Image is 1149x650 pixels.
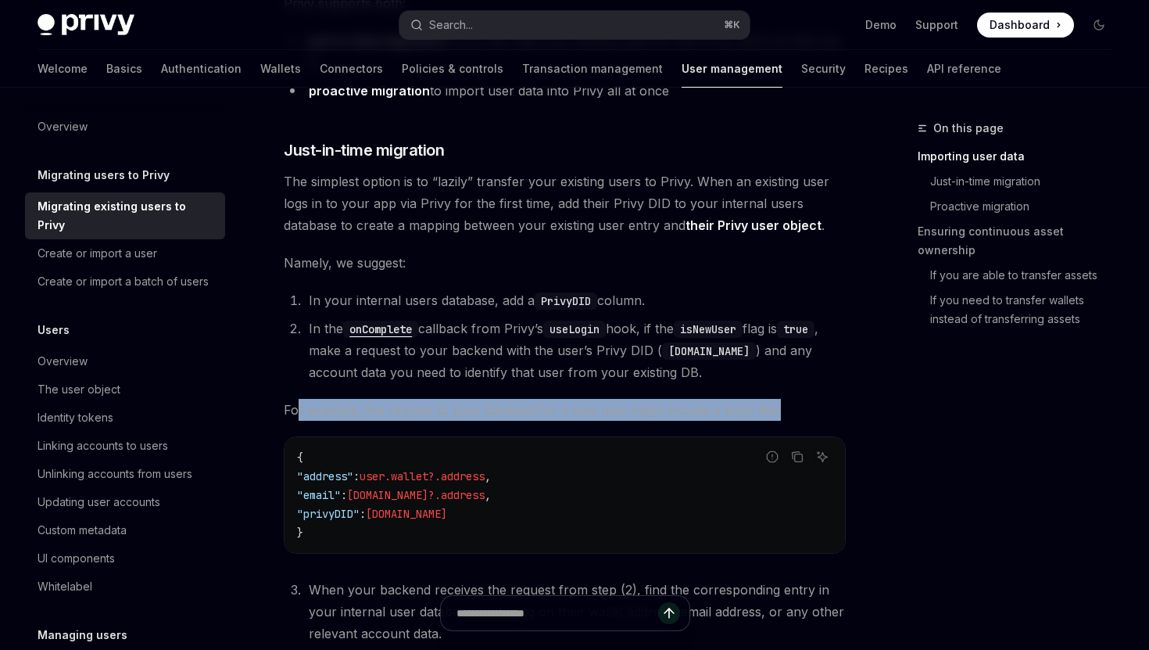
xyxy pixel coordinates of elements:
h5: Managing users [38,626,127,645]
span: [DOMAIN_NAME]?.address [347,488,485,502]
a: onComplete [343,321,418,336]
input: Ask a question... [456,596,658,630]
li: to import user data into Privy all at once [284,80,846,102]
span: : [341,488,347,502]
a: If you need to transfer wallets instead of transferring assets [918,288,1124,332]
a: Overview [25,113,225,141]
a: Wallets [260,50,301,88]
a: API reference [927,50,1001,88]
div: Overview [38,117,88,136]
a: Welcome [38,50,88,88]
a: their Privy user object [685,217,821,234]
li: In the callback from Privy’s hook, if the flag is , make a request to your backend with the user’... [304,318,846,383]
a: Proactive migration [918,194,1124,219]
img: dark logo [38,14,134,36]
div: Linking accounts to users [38,436,168,455]
button: Copy the contents from the code block [787,447,807,467]
span: "email" [297,488,341,502]
code: useLogin [543,321,606,338]
div: Updating user accounts [38,493,160,512]
span: Dashboard [990,17,1050,33]
div: Migrating existing users to Privy [38,197,216,235]
button: Toggle dark mode [1086,13,1111,38]
a: Identity tokens [25,404,225,432]
span: , [485,488,491,502]
a: Connectors [320,50,383,88]
a: Policies & controls [402,50,503,88]
button: Open search [399,11,749,39]
a: Overview [25,347,225,375]
li: When your backend receives the request from step (2), find the corresponding entry in your intern... [304,579,846,645]
span: On this page [933,119,1004,138]
a: Ensuring continuous asset ownership [918,219,1124,263]
div: Create or import a user [38,244,157,263]
a: Importing user data [918,144,1124,169]
code: onComplete [343,321,418,338]
a: Create or import a user [25,239,225,268]
span: Just-in-time migration [284,139,444,161]
div: Search... [429,16,473,34]
div: Overview [38,352,88,371]
div: Whitelabel [38,577,92,596]
span: { [297,451,303,465]
a: Basics [106,50,142,88]
a: Recipes [864,50,908,88]
span: ⌘ K [724,19,740,31]
span: "privyDID" [297,507,360,521]
a: proactive migration [309,83,430,99]
a: Demo [865,17,897,33]
a: If you are able to transfer assets [918,263,1124,288]
a: The user object [25,375,225,404]
div: Create or import a batch of users [38,272,209,291]
a: Create or import a batch of users [25,268,225,296]
a: Migrating existing users to Privy [25,192,225,239]
div: Unlinking accounts from users [38,465,192,483]
div: Custom metadata [38,521,127,540]
button: Report incorrect code [762,447,782,467]
a: Custom metadata [25,516,225,544]
a: Transaction management [522,50,663,88]
span: , [485,469,491,483]
span: user.wallet?.address [360,469,485,483]
div: Identity tokens [38,408,113,427]
button: Send message [658,602,680,624]
a: Just-in-time migration [918,169,1124,194]
span: [DOMAIN_NAME] [366,507,447,521]
li: In your internal users database, add a column. [304,289,846,311]
a: User management [682,50,782,88]
span: : [360,507,366,521]
span: } [297,526,303,540]
code: [DOMAIN_NAME] [662,343,756,360]
code: isNewUser [674,321,743,338]
span: Namely, we suggest: [284,252,846,274]
div: UI components [38,549,115,568]
h5: Migrating users to Privy [38,166,170,185]
span: : [353,469,360,483]
a: Support [915,17,958,33]
div: The user object [38,380,120,399]
a: UI components [25,544,225,573]
code: true [777,321,814,338]
a: Linking accounts to users [25,432,225,460]
a: Dashboard [977,13,1074,38]
a: Security [801,50,846,88]
h5: Users [38,321,70,339]
span: "address" [297,469,353,483]
button: Ask AI [812,447,832,467]
span: The simplest option is to “lazily” transfer your existing users to Privy. When an existing user l... [284,171,846,236]
code: PrivyDID [535,293,597,310]
a: Authentication [161,50,242,88]
a: Unlinking accounts from users [25,460,225,488]
a: Updating user accounts [25,488,225,516]
a: Whitelabel [25,573,225,601]
span: For example, the request to your backend for a new user might include a body like: [284,399,846,421]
